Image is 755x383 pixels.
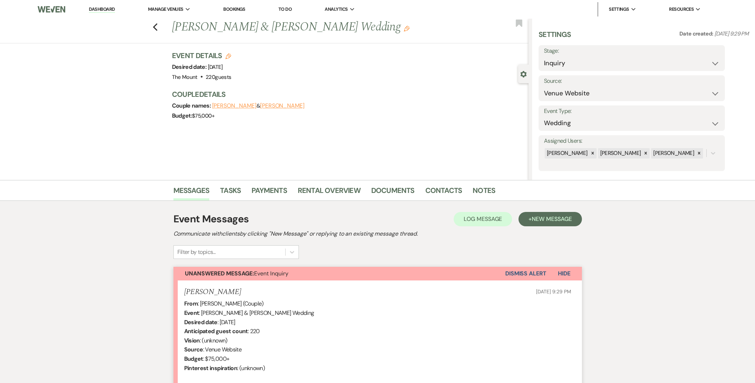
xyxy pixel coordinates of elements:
[544,76,720,86] label: Source:
[185,270,254,277] strong: Unanswered Message:
[173,230,582,238] h2: Communicate with clients by clicking "New Message" or replying to an existing message thread.
[172,74,197,81] span: The Mount
[172,89,521,99] h3: Couple Details
[212,103,257,109] button: [PERSON_NAME]
[212,102,305,109] span: &
[260,103,305,109] button: [PERSON_NAME]
[544,136,720,146] label: Assigned Users:
[184,355,203,363] b: Budget
[651,148,695,159] div: [PERSON_NAME]
[425,185,462,200] a: Contacts
[539,29,571,45] h3: Settings
[89,6,115,13] a: Dashboard
[715,30,749,37] span: [DATE] 9:29 PM
[172,51,231,61] h3: Event Details
[532,215,572,223] span: New Message
[220,185,241,200] a: Tasks
[520,70,527,77] button: Close lead details
[184,327,248,335] b: Anticipated guest count
[184,346,203,353] b: Source
[177,248,216,256] div: Filter by topics...
[325,6,348,13] span: Analytics
[464,215,502,223] span: Log Message
[172,102,212,109] span: Couple names:
[38,2,65,17] img: Weven Logo
[208,63,223,71] span: [DATE]
[473,185,495,200] a: Notes
[185,270,288,277] span: Event Inquiry
[546,267,582,280] button: Hide
[598,148,642,159] div: [PERSON_NAME]
[173,185,210,200] a: Messages
[536,288,571,295] span: [DATE] 9:29 PM
[172,63,208,71] span: Desired date:
[545,148,589,159] div: [PERSON_NAME]
[148,6,183,13] span: Manage Venues
[184,288,241,297] h5: [PERSON_NAME]
[173,267,505,280] button: Unanswered Message:Event Inquiry
[371,185,415,200] a: Documents
[544,46,720,56] label: Stage:
[223,6,245,12] a: Bookings
[184,300,198,307] b: From
[454,212,512,226] button: Log Message
[184,364,238,372] b: Pinterest inspiration
[206,74,231,81] span: 220 guests
[192,112,214,119] span: $75,000+
[544,106,720,117] label: Event Type:
[184,318,218,326] b: Desired date
[519,212,582,226] button: +New Message
[172,112,192,119] span: Budget:
[172,19,454,36] h1: [PERSON_NAME] & [PERSON_NAME] Wedding
[558,270,570,277] span: Hide
[298,185,360,200] a: Rental Overview
[252,185,287,200] a: Payments
[184,337,200,344] b: Vision
[669,6,694,13] span: Resources
[278,6,292,12] a: To Do
[609,6,629,13] span: Settings
[173,212,249,227] h1: Event Messages
[404,25,410,32] button: Edit
[184,309,199,317] b: Event
[679,30,715,37] span: Date created:
[505,267,546,280] button: Dismiss Alert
